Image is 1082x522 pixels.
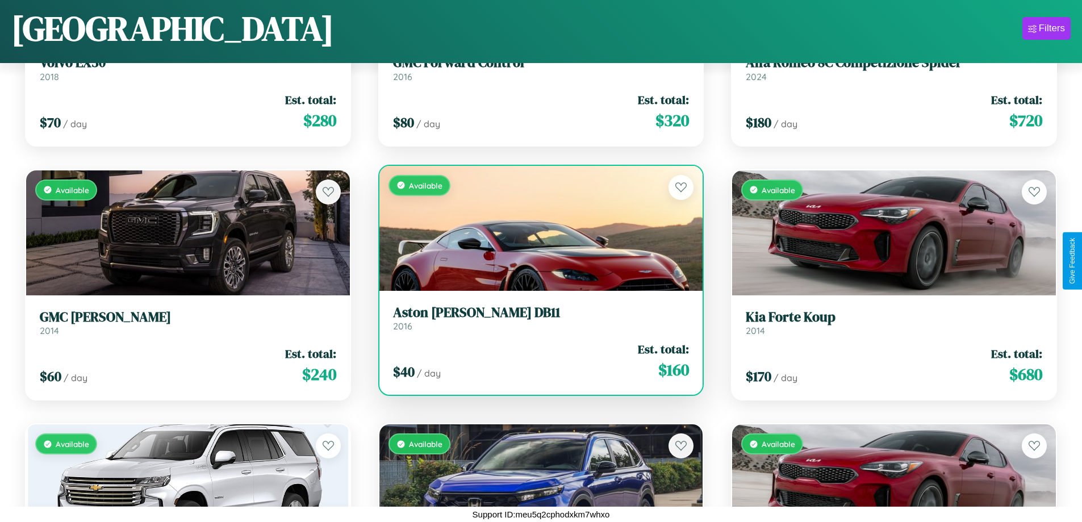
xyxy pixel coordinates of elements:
[393,55,690,82] a: GMC Forward Control2016
[1009,363,1042,386] span: $ 680
[409,181,442,190] span: Available
[746,113,771,132] span: $ 180
[40,113,61,132] span: $ 70
[40,309,336,325] h3: GMC [PERSON_NAME]
[746,55,1042,71] h3: Alfa Romeo 8C Competizione Spider
[417,368,441,379] span: / day
[11,5,334,52] h1: [GEOGRAPHIC_DATA]
[285,345,336,362] span: Est. total:
[393,71,412,82] span: 2016
[393,320,412,332] span: 2016
[746,55,1042,82] a: Alfa Romeo 8C Competizione Spider2024
[746,309,1042,325] h3: Kia Forte Koup
[56,439,89,449] span: Available
[303,109,336,132] span: $ 280
[746,309,1042,337] a: Kia Forte Koup2014
[991,91,1042,108] span: Est. total:
[638,91,689,108] span: Est. total:
[63,118,87,130] span: / day
[1039,23,1065,34] div: Filters
[56,185,89,195] span: Available
[991,345,1042,362] span: Est. total:
[40,367,61,386] span: $ 60
[393,55,690,71] h3: GMC Forward Control
[40,55,336,71] h3: Volvo EX30
[655,109,689,132] span: $ 320
[774,118,797,130] span: / day
[393,362,415,381] span: $ 40
[762,439,795,449] span: Available
[302,363,336,386] span: $ 240
[638,341,689,357] span: Est. total:
[64,372,87,383] span: / day
[762,185,795,195] span: Available
[416,118,440,130] span: / day
[746,367,771,386] span: $ 170
[40,325,59,336] span: 2014
[393,304,690,332] a: Aston [PERSON_NAME] DB112016
[409,439,442,449] span: Available
[658,358,689,381] span: $ 160
[285,91,336,108] span: Est. total:
[393,113,414,132] span: $ 80
[473,507,610,522] p: Support ID: meu5q2cphodxkm7whxo
[1022,17,1071,40] button: Filters
[393,304,690,321] h3: Aston [PERSON_NAME] DB11
[40,55,336,82] a: Volvo EX302018
[1009,109,1042,132] span: $ 720
[746,325,765,336] span: 2014
[746,71,767,82] span: 2024
[40,71,59,82] span: 2018
[774,372,797,383] span: / day
[40,309,336,337] a: GMC [PERSON_NAME]2014
[1068,238,1076,284] div: Give Feedback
